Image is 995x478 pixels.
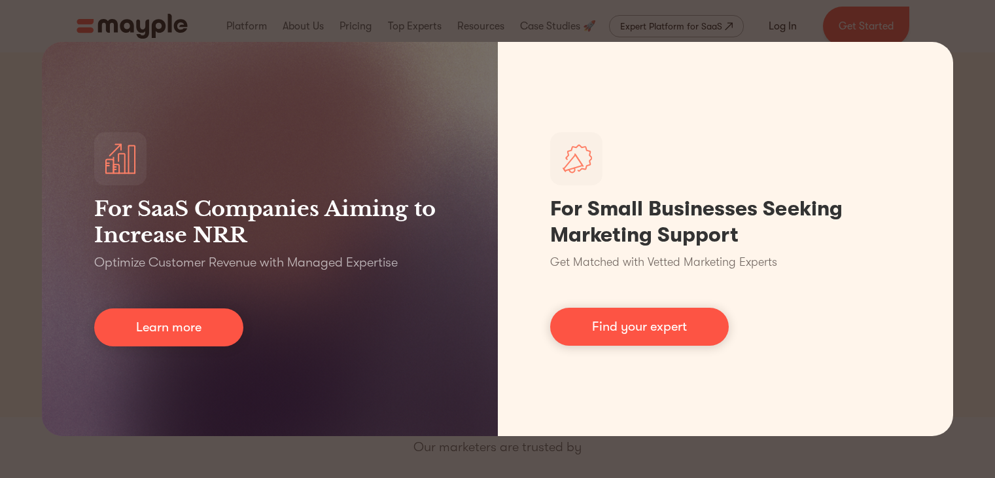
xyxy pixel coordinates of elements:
p: Get Matched with Vetted Marketing Experts [550,253,777,271]
a: Learn more [94,308,243,346]
h1: For Small Businesses Seeking Marketing Support [550,196,901,248]
h3: For SaaS Companies Aiming to Increase NRR [94,196,445,248]
a: Find your expert [550,308,729,346]
p: Optimize Customer Revenue with Managed Expertise [94,253,398,272]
